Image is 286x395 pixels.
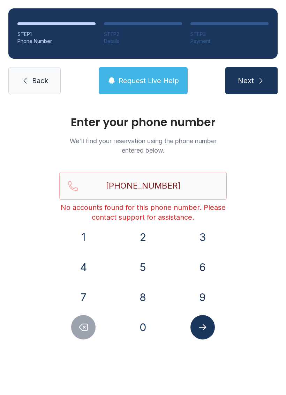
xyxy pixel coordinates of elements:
button: 8 [131,285,155,309]
div: STEP 2 [104,31,182,38]
span: Next [238,76,254,86]
p: We'll find your reservation using the phone number entered below. [59,136,227,155]
span: Back [32,76,48,86]
div: Phone Number [17,38,96,45]
input: Reservation phone number [59,172,227,200]
button: Submit lookup form [190,315,215,339]
button: Delete number [71,315,96,339]
h1: Enter your phone number [59,117,227,128]
div: STEP 3 [190,31,269,38]
div: STEP 1 [17,31,96,38]
button: 6 [190,255,215,279]
button: 9 [190,285,215,309]
button: 2 [131,225,155,249]
button: 4 [71,255,96,279]
button: 1 [71,225,96,249]
span: Request Live Help [119,76,179,86]
div: No accounts found for this phone number. Please contact support for assistance. [59,203,227,222]
button: 3 [190,225,215,249]
div: Details [104,38,182,45]
button: 0 [131,315,155,339]
button: 7 [71,285,96,309]
div: Payment [190,38,269,45]
button: 5 [131,255,155,279]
